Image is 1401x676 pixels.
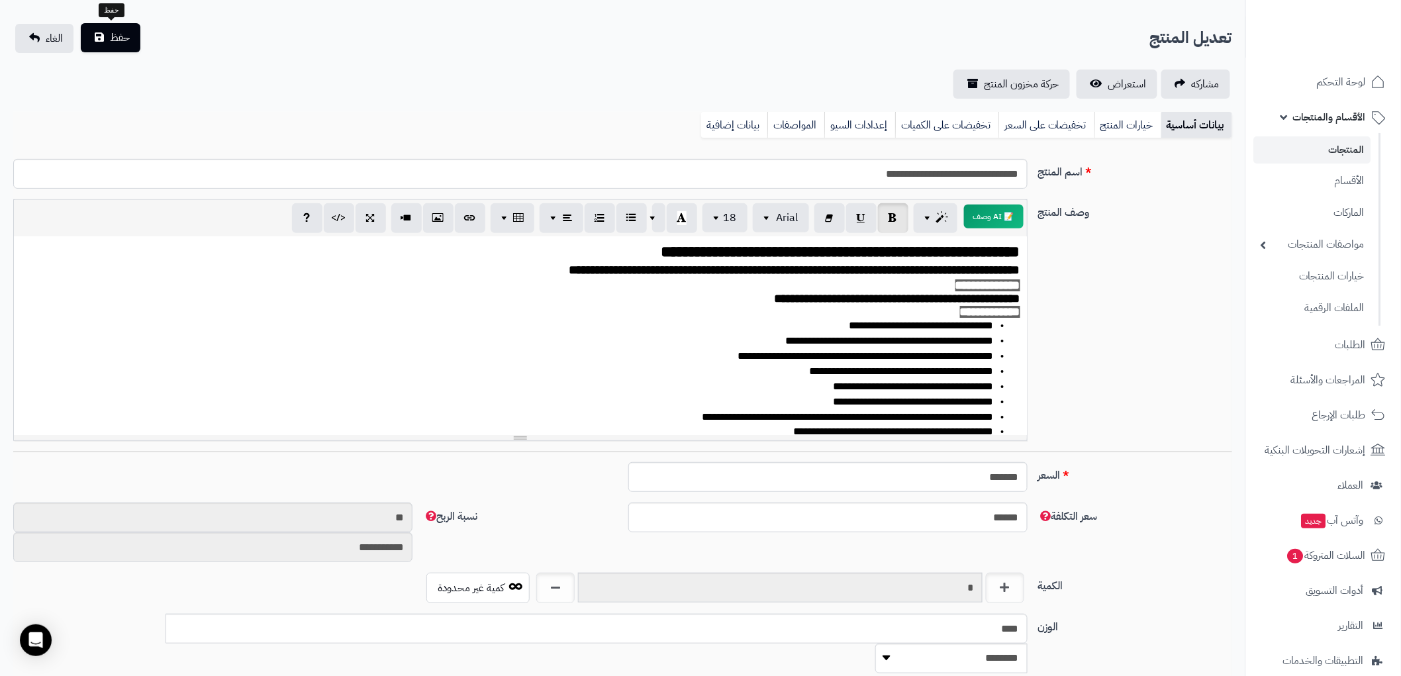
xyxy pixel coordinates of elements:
span: طلبات الإرجاع [1312,406,1366,424]
a: الغاء [15,24,73,53]
a: الطلبات [1254,329,1393,361]
div: حفظ [99,3,124,18]
span: حركة مخزون المنتج [984,76,1059,92]
h2: تعديل المنتج [1150,24,1232,52]
span: الطلبات [1335,336,1366,354]
a: مشاركه [1161,70,1230,99]
a: المواصفات [767,112,824,138]
div: Open Intercom Messenger [20,624,52,656]
button: 18 [702,203,748,232]
a: خيارات المنتج [1094,112,1161,138]
a: تخفيضات على الكميات [895,112,998,138]
a: السلات المتروكة1 [1254,540,1393,571]
label: اسم المنتج [1033,159,1238,180]
span: مشاركه [1192,76,1220,92]
span: التطبيقات والخدمات [1283,652,1364,670]
span: العملاء [1338,476,1364,495]
label: الوزن [1033,614,1238,635]
a: مواصفات المنتجات [1254,230,1371,259]
span: Arial [777,210,798,226]
a: أدوات التسويق [1254,575,1393,606]
a: حركة مخزون المنتج [953,70,1070,99]
span: إشعارات التحويلات البنكية [1265,441,1366,459]
a: خيارات المنتجات [1254,262,1371,291]
a: المراجعات والأسئلة [1254,364,1393,396]
span: لوحة التحكم [1317,73,1366,91]
span: أدوات التسويق [1306,581,1364,600]
button: Arial [753,203,809,232]
a: إعدادات السيو [824,112,895,138]
label: الكمية [1033,573,1238,594]
span: 18 [724,210,737,226]
a: طلبات الإرجاع [1254,399,1393,431]
button: حفظ [81,23,140,52]
a: الملفات الرقمية [1254,294,1371,322]
img: logo-2.png [1311,35,1388,63]
button: 📝 AI وصف [964,205,1024,228]
span: نسبة الربح [423,508,477,524]
a: وآتس آبجديد [1254,505,1393,536]
a: الأقسام [1254,167,1371,195]
a: التقارير [1254,610,1393,642]
a: بيانات أساسية [1161,112,1232,138]
a: تخفيضات على السعر [998,112,1094,138]
label: السعر [1033,462,1238,483]
a: إشعارات التحويلات البنكية [1254,434,1393,466]
a: لوحة التحكم [1254,66,1393,98]
span: 1 [1288,549,1304,563]
a: المنتجات [1254,136,1371,164]
span: سعر التكلفة [1038,508,1098,524]
span: السلات المتروكة [1286,546,1366,565]
span: التقارير [1339,616,1364,635]
a: بيانات إضافية [701,112,767,138]
a: العملاء [1254,469,1393,501]
span: الأقسام والمنتجات [1293,108,1366,126]
span: المراجعات والأسئلة [1291,371,1366,389]
a: استعراض [1077,70,1157,99]
span: وآتس آب [1300,511,1364,530]
span: الغاء [46,30,63,46]
span: جديد [1302,514,1326,528]
label: وصف المنتج [1033,199,1238,220]
span: حفظ [110,30,130,46]
span: استعراض [1108,76,1147,92]
a: الماركات [1254,199,1371,227]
